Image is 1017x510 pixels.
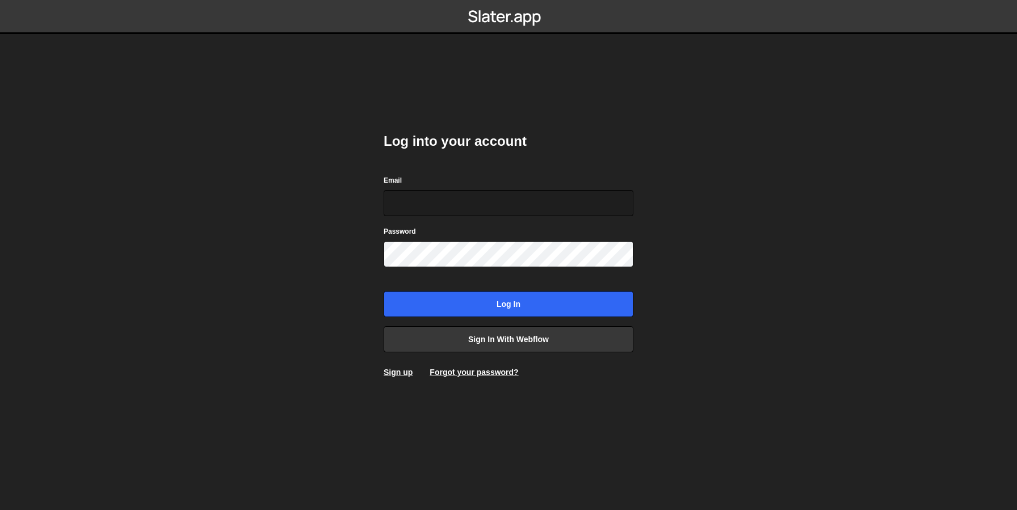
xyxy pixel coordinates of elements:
label: Email [384,175,402,186]
a: Forgot your password? [430,368,518,377]
a: Sign up [384,368,413,377]
h2: Log into your account [384,132,633,150]
a: Sign in with Webflow [384,326,633,352]
label: Password [384,226,416,237]
input: Log in [384,291,633,317]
